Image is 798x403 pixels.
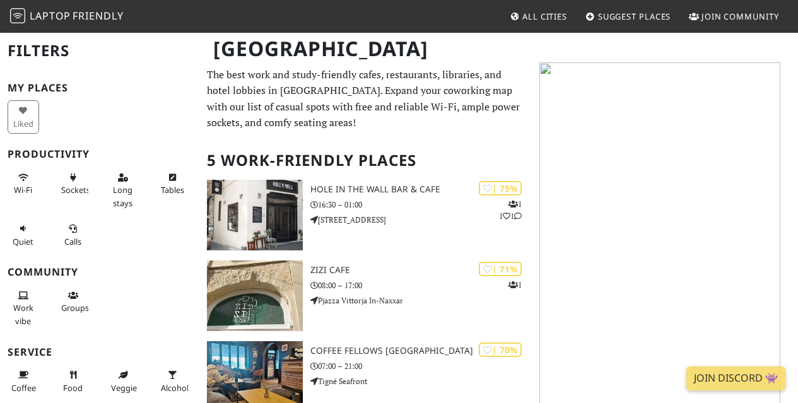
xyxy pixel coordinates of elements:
[8,148,192,160] h3: Productivity
[310,375,532,387] p: Tigné Seafront
[157,167,189,201] button: Tables
[8,82,192,94] h3: My Places
[310,199,532,211] p: 16:30 – 01:00
[61,184,90,196] span: Power sockets
[479,342,522,357] div: | 70%
[580,5,676,28] a: Suggest Places
[13,236,33,247] span: Quiet
[161,382,189,394] span: Alcohol
[203,32,529,66] h1: [GEOGRAPHIC_DATA]
[207,67,524,131] p: The best work and study-friendly cafes, restaurants, libraries, and hotel lobbies in [GEOGRAPHIC_...
[8,346,192,358] h3: Service
[310,184,532,195] h3: Hole in the Wall Bar & Cafe
[8,266,192,278] h3: Community
[107,167,139,213] button: Long stays
[310,346,532,356] h3: Coffee Fellows [GEOGRAPHIC_DATA]
[14,184,32,196] span: Stable Wi-Fi
[479,262,522,276] div: | 71%
[30,9,71,23] span: Laptop
[310,295,532,307] p: Pjazza Vittorja In-Naxxar
[57,167,89,201] button: Sockets
[499,198,522,222] p: 1 1 1
[73,9,123,23] span: Friendly
[8,218,39,252] button: Quiet
[207,141,524,180] h2: 5 Work-Friendly Places
[199,260,532,331] a: Zizi cafe | 71% 1 Zizi cafe 08:00 – 17:00 Pjazza Vittorja In-Naxxar
[11,382,36,394] span: Coffee
[8,365,39,398] button: Coffee
[61,302,89,313] span: Group tables
[111,382,137,394] span: Veggie
[701,11,779,22] span: Join Community
[13,302,33,326] span: People working
[310,360,532,372] p: 07:00 – 21:00
[10,8,25,23] img: LaptopFriendly
[508,279,522,291] p: 1
[207,180,303,250] img: Hole in the Wall Bar & Cafe
[113,184,132,208] span: Long stays
[57,365,89,398] button: Food
[479,181,522,196] div: | 75%
[107,365,139,398] button: Veggie
[8,285,39,331] button: Work vibe
[8,32,192,70] h2: Filters
[63,382,83,394] span: Food
[310,265,532,276] h3: Zizi cafe
[686,366,785,390] a: Join Discord 👾
[10,6,124,28] a: LaptopFriendly LaptopFriendly
[199,180,532,250] a: Hole in the Wall Bar & Cafe | 75% 111 Hole in the Wall Bar & Cafe 16:30 – 01:00 [STREET_ADDRESS]
[57,218,89,252] button: Calls
[157,365,189,398] button: Alcohol
[598,11,671,22] span: Suggest Places
[8,167,39,201] button: Wi-Fi
[684,5,784,28] a: Join Community
[522,11,567,22] span: All Cities
[207,260,303,331] img: Zizi cafe
[64,236,81,247] span: Video/audio calls
[161,184,184,196] span: Work-friendly tables
[310,279,532,291] p: 08:00 – 17:00
[310,214,532,226] p: [STREET_ADDRESS]
[57,285,89,318] button: Groups
[505,5,572,28] a: All Cities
